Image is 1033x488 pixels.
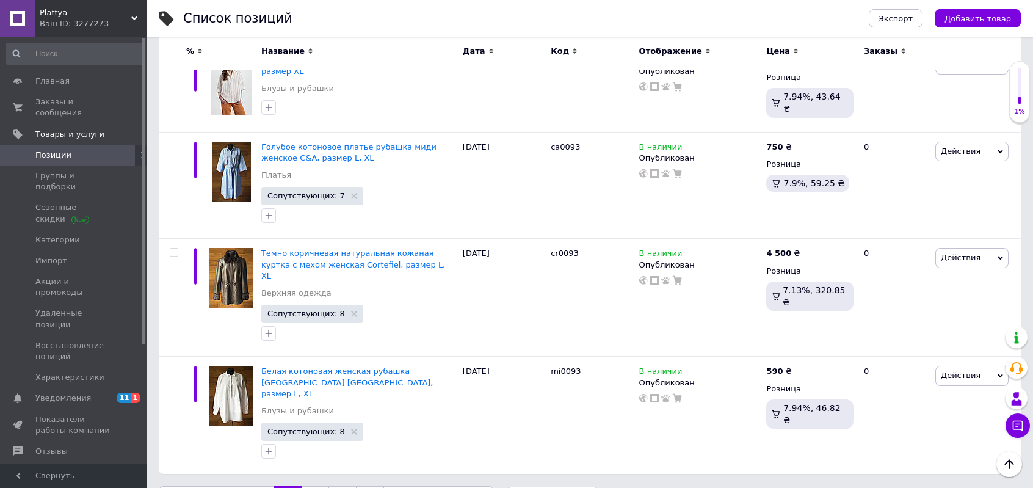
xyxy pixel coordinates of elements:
span: Восстановление позиций [35,340,113,362]
span: Дата [463,46,485,57]
span: Сопутствующих: 8 [267,310,345,318]
div: Опубликован [639,260,761,271]
span: % [186,46,194,57]
span: Категории [35,235,80,246]
span: Главная [35,76,70,87]
div: [DATE] [460,45,548,132]
b: 590 [766,366,783,376]
span: Сезонные скидки [35,202,113,224]
button: Экспорт [869,9,922,27]
a: Блузы и рубашки [261,83,334,94]
span: В наличии [639,142,683,155]
div: ₴ [766,248,800,259]
span: 11 [117,393,131,403]
b: 750 [766,142,783,151]
div: Опубликован [639,153,761,164]
div: [DATE] [460,239,548,357]
span: 7.9%, 59.25 ₴ [783,178,844,188]
button: Добавить товар [935,9,1021,27]
div: Розница [766,266,854,277]
span: Позиции [35,150,71,161]
span: 7.13%, 320.85 ₴ [783,285,845,307]
div: Розница [766,384,854,395]
div: Розница [766,72,854,83]
span: cr0093 [551,249,579,258]
span: mi0093 [551,366,581,376]
a: Верхняя одежда [261,288,332,299]
span: Акции и промокоды [35,276,113,298]
span: В наличии [639,249,683,261]
input: Поиск [6,43,144,65]
span: 7.94%, 43.64 ₴ [783,92,840,114]
span: Код [551,46,569,57]
span: Действия [941,253,980,262]
b: 4 500 [766,249,791,258]
span: Сопутствующих: 8 [267,428,345,435]
div: Опубликован [639,66,761,77]
span: Сопутствующих: 7 [267,192,345,200]
span: 1 [131,393,140,403]
span: В наличии [639,366,683,379]
div: ₴ [766,366,791,377]
span: Отзывы [35,446,68,457]
img: Голубое котоновое платье рубашка миди женское C&A, размер L, XL [212,142,251,202]
div: Список позиций [183,12,292,25]
div: Розница [766,159,854,170]
button: Чат с покупателем [1006,413,1030,438]
div: ₴ [766,142,791,153]
div: 0 [857,45,932,132]
button: Наверх [996,451,1022,477]
span: Экспорт [879,14,913,23]
span: Удаленные позиции [35,308,113,330]
div: 0 [857,357,932,474]
span: Действия [941,147,980,156]
div: [DATE] [460,132,548,239]
div: 0 [857,239,932,357]
span: Добавить товар [944,14,1011,23]
span: Заказы и сообщения [35,97,113,118]
span: Цена [766,46,790,57]
span: Заказы [864,46,897,57]
span: Действия [941,371,980,380]
div: 1% [1010,107,1029,116]
img: Темно коричневая натуральная кожаная куртка с мехом женская Cortefiel, размер L, XL [209,248,253,308]
span: Название [261,46,305,57]
span: са0093 [551,142,580,151]
div: Ваш ID: 3277273 [40,18,147,29]
a: Темно коричневая натуральная кожаная куртка с мехом женская Cortefiel, размер L, XL [261,249,445,280]
span: Уведомления [35,393,91,404]
a: Голубое котоновое платье рубашка миди женское C&A, размер L, XL [261,142,437,162]
span: Группы и подборки [35,170,113,192]
div: [DATE] [460,357,548,474]
img: Белая котоновая женская рубашка Milano Italy, размер L, XL [209,366,253,426]
span: Товары и услуги [35,129,104,140]
span: Plattya [40,7,131,18]
a: Платья [261,170,291,181]
div: Опубликован [639,377,761,388]
span: Отображение [639,46,702,57]
span: 7.94%, 46.82 ₴ [783,403,840,425]
a: Блузы и рубашки [261,406,334,417]
span: Показатели работы компании [35,414,113,436]
img: Белая рубашка в полоску женская Hammerle, размер XL [211,55,252,115]
span: Характеристики [35,372,104,383]
a: Белая котоновая женская рубашка [GEOGRAPHIC_DATA] [GEOGRAPHIC_DATA], размер L, XL [261,366,433,398]
div: 0 [857,132,932,239]
span: Импорт [35,255,67,266]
